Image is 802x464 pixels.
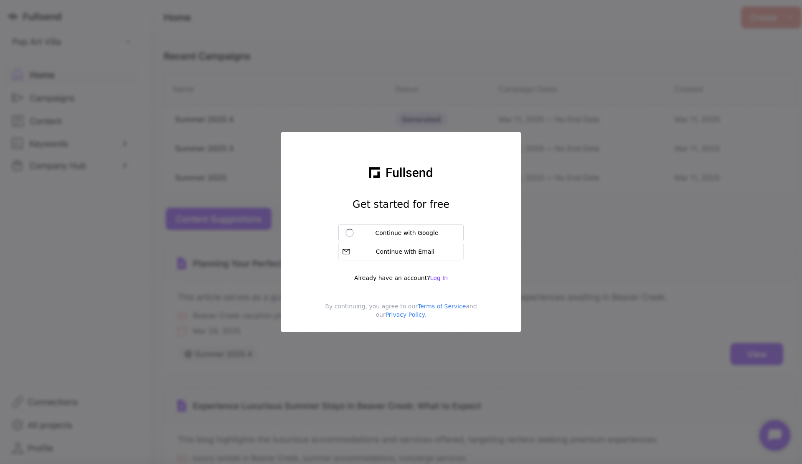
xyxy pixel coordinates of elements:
div: Continue with Google [357,229,457,237]
span: Log In [430,275,448,281]
button: Continue with Email [338,243,464,260]
h1: Get started for free [353,198,449,211]
div: By continuing, you agree to our and our . [287,302,515,325]
a: Terms of Service [418,303,466,310]
div: Already have an account? [354,274,448,282]
div: Continue with Email [354,247,460,256]
a: Privacy Policy [386,311,424,318]
button: Continue with Google [338,224,464,241]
